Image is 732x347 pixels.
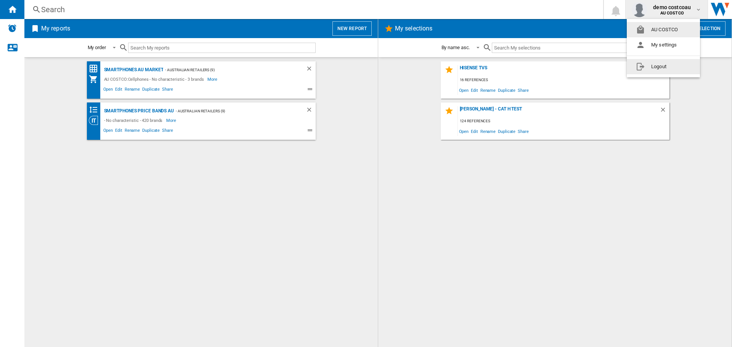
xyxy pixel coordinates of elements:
[627,22,700,37] button: AU COSTCO
[627,59,700,74] button: Logout
[627,37,700,53] button: My settings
